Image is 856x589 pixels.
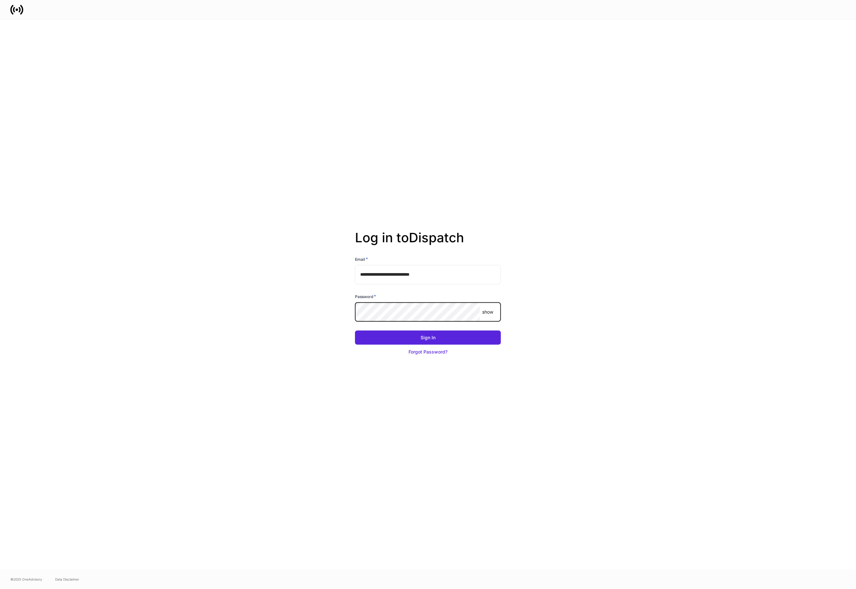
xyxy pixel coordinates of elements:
[483,309,494,315] p: show
[355,256,368,262] h6: Email
[355,331,501,345] button: Sign In
[10,577,42,582] span: © 2025 OneAdvisory
[355,230,501,256] h2: Log in to Dispatch
[421,334,435,341] div: Sign In
[409,349,447,355] div: Forgot Password?
[355,293,376,300] h6: Password
[355,345,501,359] button: Forgot Password?
[55,577,79,582] a: Data Disclaimer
